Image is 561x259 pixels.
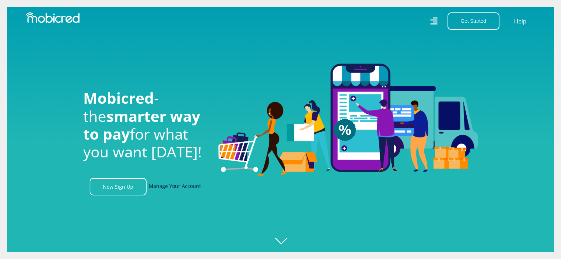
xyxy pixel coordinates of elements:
a: New Sign Up [90,178,147,195]
img: Mobicred [26,12,80,23]
a: Manage Your Account [149,178,201,195]
a: Help [514,17,527,26]
img: Welcome to Mobicred [218,64,478,176]
button: Get Started [448,12,499,30]
span: Mobicred [83,88,154,108]
h1: - the for what you want [DATE]! [83,89,208,161]
span: smarter way to pay [83,106,200,144]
